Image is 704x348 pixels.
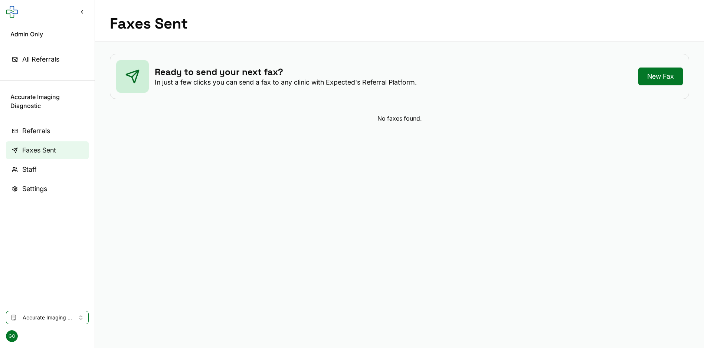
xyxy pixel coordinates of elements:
span: Accurate Imaging Diagnostic [23,314,72,321]
span: GO [6,330,18,342]
h3: Ready to send your next fax? [155,66,417,78]
a: New Fax [638,68,683,85]
span: Staff [22,164,36,175]
button: Collapse sidebar [75,5,89,19]
span: Accurate Imaging Diagnostic [10,92,84,110]
a: Faxes Sent [6,141,89,159]
span: Referrals [22,126,50,136]
h1: Faxes Sent [110,15,188,33]
a: Settings [6,180,89,198]
span: Admin Only [10,30,84,39]
span: Settings [22,184,47,194]
a: All Referrals [6,50,89,68]
p: In just a few clicks you can send a fax to any clinic with Expected's Referral Platform. [155,78,417,87]
a: Referrals [6,122,89,140]
div: No faxes found. [110,114,689,123]
span: All Referrals [22,54,59,65]
span: Faxes Sent [22,145,56,155]
button: Select clinic [6,311,89,324]
a: Staff [6,161,89,178]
